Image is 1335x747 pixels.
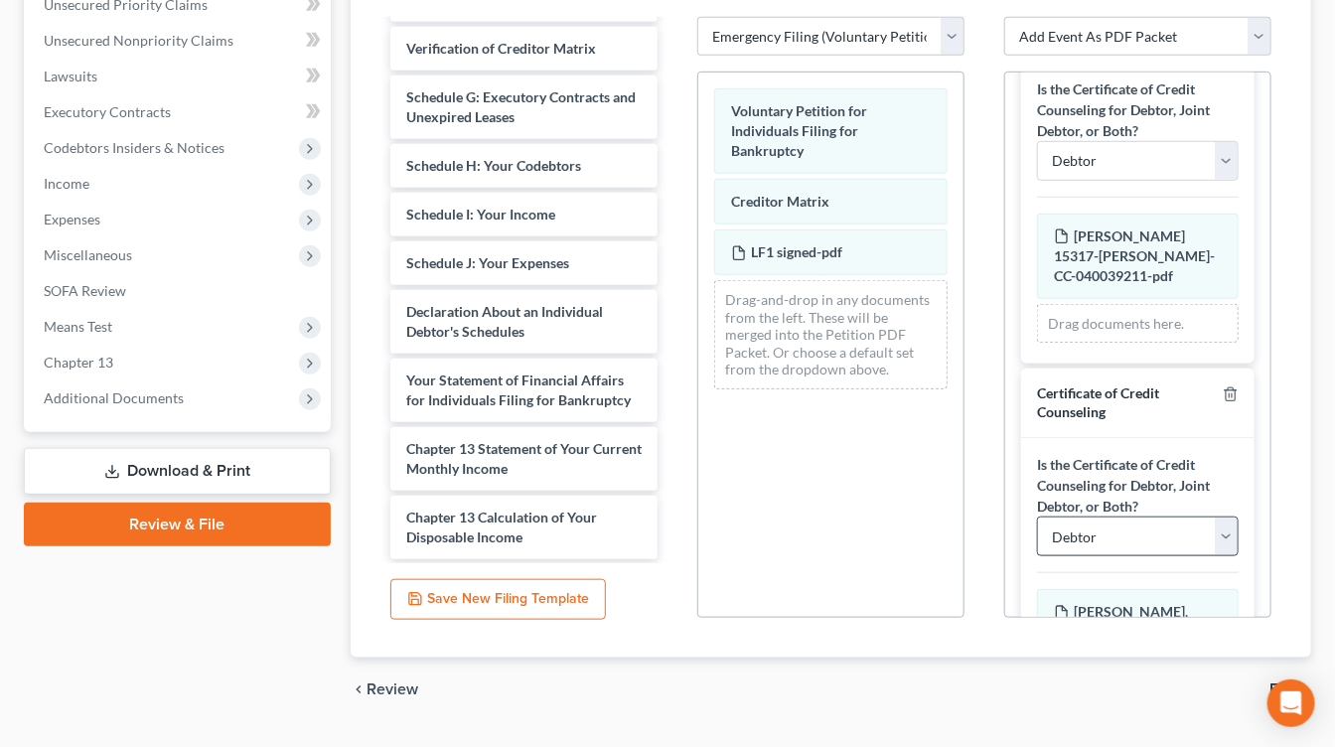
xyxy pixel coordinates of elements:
[28,59,331,94] a: Lawsuits
[351,681,438,697] button: chevron_left Review
[406,206,555,223] span: Schedule I: Your Income
[44,32,233,49] span: Unsecured Nonpriority Claims
[44,354,113,371] span: Chapter 13
[24,503,331,546] a: Review & File
[44,246,132,263] span: Miscellaneous
[1054,603,1192,679] span: [PERSON_NAME], Latina 15317-[PERSON_NAME]-CC-040039212-pdf
[44,318,112,335] span: Means Test
[1267,679,1315,727] div: Open Intercom Messenger
[406,303,603,340] span: Declaration About an Individual Debtor's Schedules
[44,389,184,406] span: Additional Documents
[1037,304,1239,344] div: Drag documents here.
[24,448,331,495] a: Download & Print
[731,193,829,210] span: Creditor Matrix
[406,254,569,271] span: Schedule J: Your Expenses
[44,175,89,192] span: Income
[28,23,331,59] a: Unsecured Nonpriority Claims
[367,681,418,697] span: Review
[44,103,171,120] span: Executory Contracts
[751,243,842,260] span: LF1 signed-pdf
[406,157,581,174] span: Schedule H: Your Codebtors
[406,88,636,125] span: Schedule G: Executory Contracts and Unexpired Leases
[1037,384,1159,420] span: Certificate of Credit Counseling
[351,681,367,697] i: chevron_left
[1037,454,1239,517] label: Is the Certificate of Credit Counseling for Debtor, Joint Debtor, or Both?
[406,509,597,545] span: Chapter 13 Calculation of Your Disposable Income
[1037,78,1239,141] label: Is the Certificate of Credit Counseling for Debtor, Joint Debtor, or Both?
[44,282,126,299] span: SOFA Review
[28,94,331,130] a: Executory Contracts
[714,280,948,389] div: Drag-and-drop in any documents from the left. These will be merged into the Petition PDF Packet. ...
[44,211,100,227] span: Expenses
[28,273,331,309] a: SOFA Review
[406,372,631,408] span: Your Statement of Financial Affairs for Individuals Filing for Bankruptcy
[731,102,867,159] span: Voluntary Petition for Individuals Filing for Bankruptcy
[406,40,596,57] span: Verification of Creditor Matrix
[1054,227,1215,284] span: [PERSON_NAME] 15317-[PERSON_NAME]-CC-040039211-pdf
[44,68,97,84] span: Lawsuits
[390,579,606,621] button: Save New Filing Template
[406,440,642,477] span: Chapter 13 Statement of Your Current Monthly Income
[44,139,224,156] span: Codebtors Insiders & Notices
